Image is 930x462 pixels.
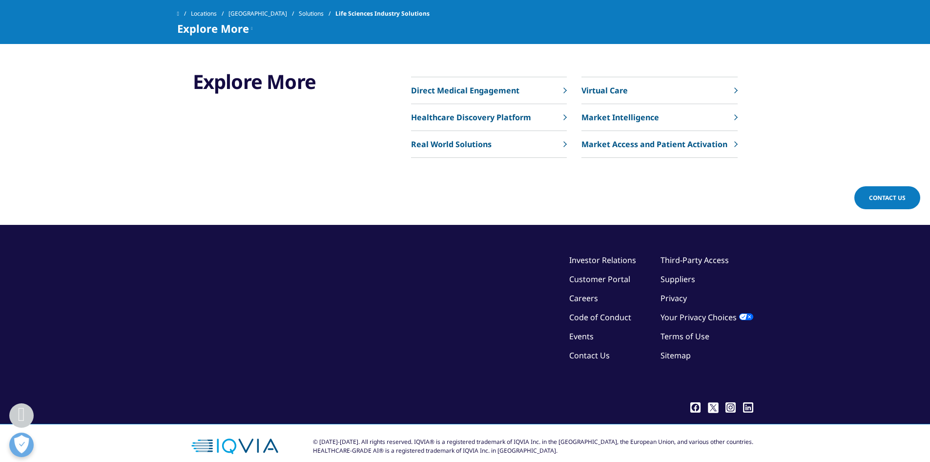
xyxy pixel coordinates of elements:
[581,131,737,158] a: Market Access and Patient Activation
[411,104,567,131] a: Healthcare Discovery Platform
[569,293,598,304] a: Careers
[581,85,628,96] p: Virtual Care
[581,138,727,150] p: Market Access and Patient Activation
[661,293,687,304] a: Privacy
[411,131,567,158] a: Real World Solutions
[581,111,659,123] p: Market Intelligence
[228,5,299,22] a: [GEOGRAPHIC_DATA]
[193,69,356,94] h3: Explore More
[661,312,753,323] a: Your Privacy Choices
[661,331,709,342] a: Terms of Use
[661,274,695,285] a: Suppliers
[411,138,492,150] p: Real World Solutions
[313,438,753,455] div: © [DATE]-[DATE]. All rights reserved. IQVIA® is a registered trademark of IQVIA Inc. in the [GEOG...
[854,186,920,209] a: Contact Us
[411,111,531,123] p: Healthcare Discovery Platform
[661,255,729,265] a: Third-Party Access
[299,5,335,22] a: Solutions
[581,104,737,131] a: Market Intelligence
[177,22,249,34] span: Explore More
[661,350,691,361] a: Sitemap
[335,5,430,22] span: Life Sciences Industry Solutions
[411,85,519,96] p: Direct Medical Engagement
[411,77,567,104] a: Direct Medical Engagement
[569,331,594,342] a: Events
[9,433,34,457] button: Open Preferences
[569,312,631,323] a: Code of Conduct
[569,274,630,285] a: Customer Portal
[569,255,636,265] a: Investor Relations
[869,194,906,202] span: Contact Us
[581,77,737,104] a: Virtual Care
[191,5,228,22] a: Locations
[569,350,610,361] a: Contact Us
